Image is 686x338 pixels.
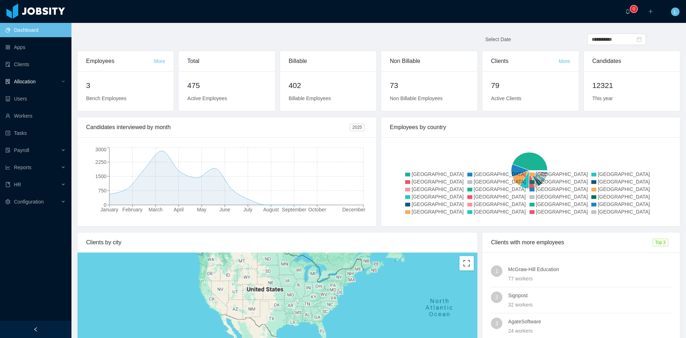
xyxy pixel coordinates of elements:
[652,239,668,246] span: Top 3
[491,80,570,91] h2: 79
[598,179,650,185] span: [GEOGRAPHIC_DATA]
[592,51,671,71] div: Candidates
[14,165,31,170] span: Reports
[86,80,165,91] h2: 3
[86,51,154,71] div: Employees
[474,179,526,185] span: [GEOGRAPHIC_DATA]
[592,95,613,101] span: This year
[474,186,526,192] span: [GEOGRAPHIC_DATA]
[625,9,630,14] i: icon: bell
[5,109,66,123] a: icon: userWorkers
[474,201,526,207] span: [GEOGRAPHIC_DATA]
[154,58,165,64] a: More
[5,57,66,72] a: icon: auditClients
[491,95,521,101] span: Active Clients
[14,199,44,205] span: Configuration
[630,5,637,13] sup: 0
[412,194,464,200] span: [GEOGRAPHIC_DATA]
[559,58,570,64] a: More
[485,36,511,42] span: Select Date
[674,8,677,16] span: L
[648,9,653,14] i: icon: plus
[219,207,230,212] tspan: June
[5,148,10,153] i: icon: file-protect
[508,265,671,273] h4: McGraw-Hill Education
[598,209,650,215] span: [GEOGRAPHIC_DATA]
[508,327,671,335] div: 24 workers
[174,207,184,212] tspan: April
[342,207,366,212] tspan: December
[412,171,464,177] span: [GEOGRAPHIC_DATA]
[412,186,464,192] span: [GEOGRAPHIC_DATA]
[263,207,279,212] tspan: August
[308,207,326,212] tspan: October
[95,173,106,179] tspan: 1500
[536,186,588,192] span: [GEOGRAPHIC_DATA]
[187,95,227,101] span: Active Employees
[592,80,671,91] h2: 12321
[495,265,498,277] span: 1
[508,301,671,309] div: 32 workers
[123,207,143,212] tspan: February
[491,232,652,253] div: Clients with more employees
[508,292,671,299] h4: Signpost
[187,80,266,91] h2: 475
[187,51,266,71] div: Total
[536,209,588,215] span: [GEOGRAPHIC_DATA]
[536,194,588,200] span: [GEOGRAPHIC_DATA]
[14,79,36,84] span: Allocation
[14,182,21,187] span: HR
[508,318,671,325] h4: AgateSoftware
[598,171,650,177] span: [GEOGRAPHIC_DATA]
[5,79,10,84] i: icon: solution
[474,194,526,200] span: [GEOGRAPHIC_DATA]
[390,95,443,101] span: Non Billable Employees
[289,80,368,91] h2: 402
[390,51,469,71] div: Non Billable
[536,201,588,207] span: [GEOGRAPHIC_DATA]
[508,275,671,283] div: 77 workers
[86,117,349,137] div: Candidates interviewed by month
[5,40,66,54] a: icon: appstoreApps
[474,209,526,215] span: [GEOGRAPHIC_DATA]
[86,95,126,101] span: Bench Employees
[536,171,588,177] span: [GEOGRAPHIC_DATA]
[95,147,106,152] tspan: 3000
[98,188,107,194] tspan: 750
[412,201,464,207] span: [GEOGRAPHIC_DATA]
[95,159,106,165] tspan: 2250
[86,232,469,253] div: Clients by city
[14,147,29,153] span: Payroll
[412,209,464,215] span: [GEOGRAPHIC_DATA]
[5,92,66,106] a: icon: robotUsers
[412,179,464,185] span: [GEOGRAPHIC_DATA]
[5,199,10,204] i: icon: setting
[289,51,368,71] div: Billable
[474,171,526,177] span: [GEOGRAPHIC_DATA]
[390,117,671,137] div: Employees by country
[390,80,469,91] h2: 73
[5,23,66,37] a: icon: pie-chartDashboard
[536,179,588,185] span: [GEOGRAPHIC_DATA]
[495,292,498,303] span: 2
[289,95,331,101] span: Billable Employees
[149,207,163,212] tspan: March
[100,207,118,212] tspan: January
[491,51,558,71] div: Clients
[349,123,365,131] span: 2025
[104,202,106,208] tspan: 0
[5,182,10,187] i: icon: book
[459,256,474,270] button: Toggle fullscreen view
[282,207,307,212] tspan: September
[598,186,650,192] span: [GEOGRAPHIC_DATA]
[598,201,650,207] span: [GEOGRAPHIC_DATA]
[5,126,66,140] a: icon: profileTasks
[598,194,650,200] span: [GEOGRAPHIC_DATA]
[637,37,642,42] i: icon: calendar
[495,318,498,329] span: 3
[243,207,252,212] tspan: July
[5,165,10,170] i: icon: line-chart
[197,207,206,212] tspan: May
